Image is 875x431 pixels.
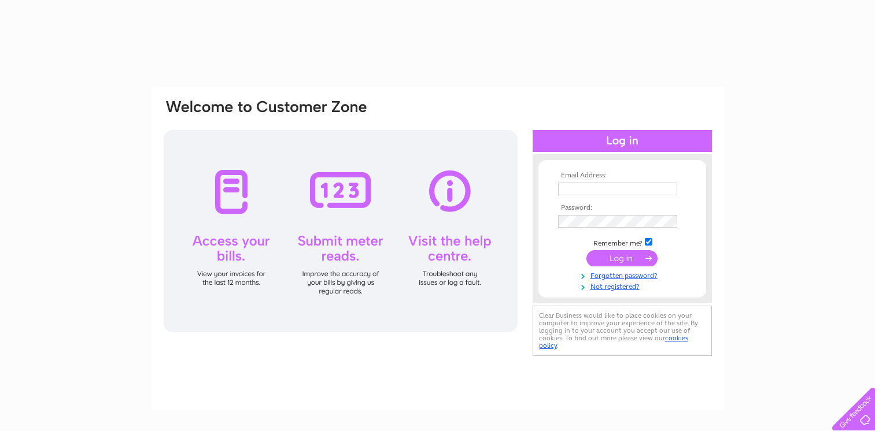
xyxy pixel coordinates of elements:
[533,306,712,356] div: Clear Business would like to place cookies on your computer to improve your experience of the sit...
[539,334,688,350] a: cookies policy
[555,172,689,180] th: Email Address:
[558,269,689,280] a: Forgotten password?
[555,204,689,212] th: Password:
[586,250,658,266] input: Submit
[558,280,689,291] a: Not registered?
[555,236,689,248] td: Remember me?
